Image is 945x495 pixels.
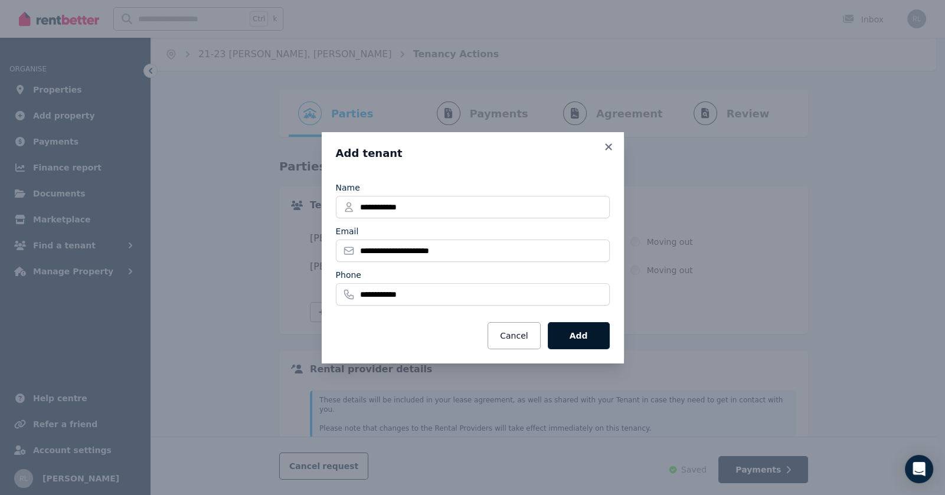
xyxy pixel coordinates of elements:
[336,146,610,160] h3: Add tenant
[336,182,360,194] label: Name
[548,322,610,349] button: Add
[905,455,933,483] div: Open Intercom Messenger
[488,322,540,349] button: Cancel
[336,269,361,281] label: Phone
[336,225,359,237] label: Email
